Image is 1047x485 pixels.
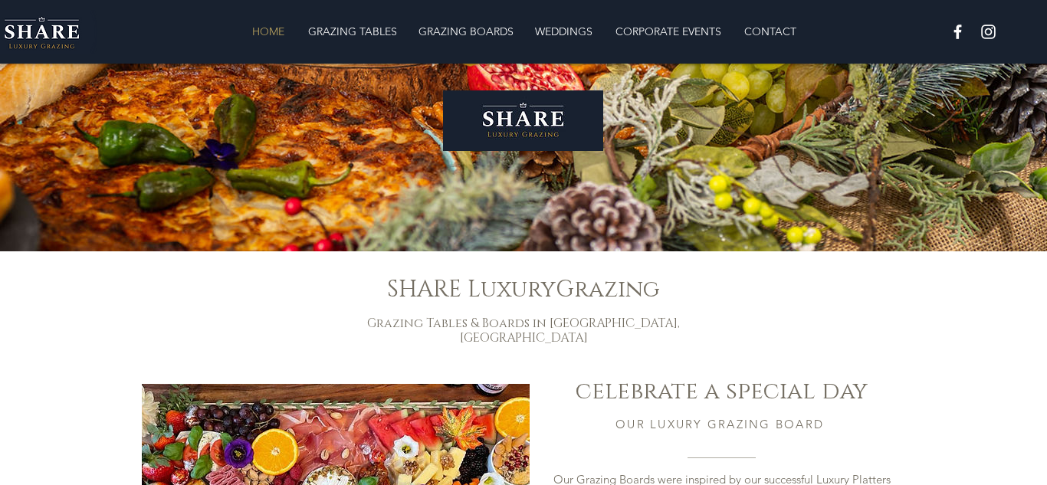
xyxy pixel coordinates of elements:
a: CORPORATE EVENTS [604,16,733,47]
a: GRAZING BOARDS [407,16,523,47]
span: OUR LUXURY GRAZING BOARD [615,417,824,431]
span: Grazing Tables & Board [367,315,524,332]
a: CONTACT [733,16,807,47]
p: HOME [245,16,292,47]
ul: Social Bar [948,22,998,41]
p: CONTACT [737,16,804,47]
p: WEDDINGS [527,16,600,47]
p: CORPORATE EVENTS [608,16,729,47]
a: HOME [241,16,297,47]
span: ury [511,274,556,305]
p: GRAZING TABLES [300,16,405,47]
img: White Instagram Icon [979,22,998,41]
span: Grazing [556,274,660,305]
p: GRAZING BOARDS [411,16,521,47]
nav: Site [149,16,898,47]
h2: celebrate a special day [547,375,896,408]
img: White Facebook Icon [948,22,967,41]
a: GRAZING TABLES [297,16,407,47]
a: WEDDINGS [523,16,604,47]
span: SHARE Lux [387,274,511,305]
span: s in [GEOGRAPHIC_DATA], [GEOGRAPHIC_DATA] [460,315,681,346]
